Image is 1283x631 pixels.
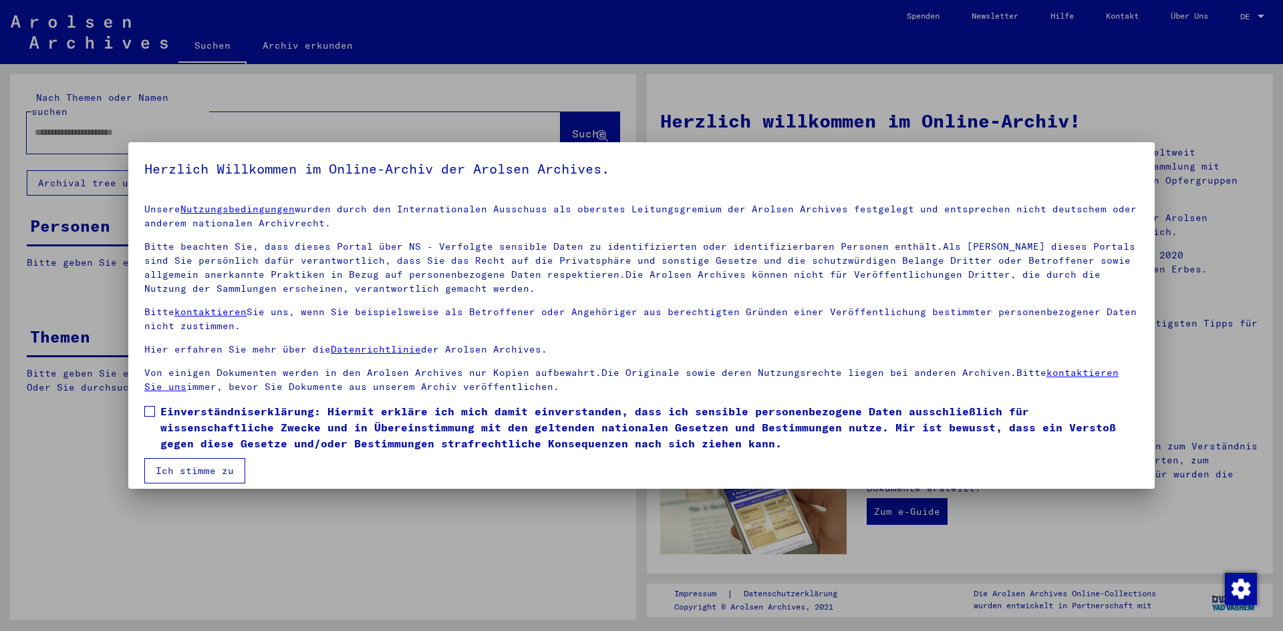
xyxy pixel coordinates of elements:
[144,343,1139,357] p: Hier erfahren Sie mehr über die der Arolsen Archives.
[180,203,295,215] a: Nutzungsbedingungen
[144,458,245,483] button: Ich stimme zu
[144,305,1139,333] p: Bitte Sie uns, wenn Sie beispielsweise als Betroffener oder Angehöriger aus berechtigten Gründen ...
[144,367,1119,393] a: kontaktieren Sie uns
[144,240,1139,296] p: Bitte beachten Sie, dass dieses Portal über NS - Verfolgte sensible Daten zu identifizierten oder...
[1224,572,1256,604] div: Zustimmung ändern
[1225,573,1257,605] img: Zustimmung ändern
[144,158,1139,180] h5: Herzlich Willkommen im Online-Archiv der Arolsen Archives.
[144,202,1139,230] p: Unsere wurden durch den Internationalen Ausschuss als oberstes Leitungsgremium der Arolsen Archiv...
[144,366,1139,394] p: Von einigen Dokumenten werden in den Arolsen Archives nur Kopien aufbewahrt.Die Originale sowie d...
[160,403,1139,451] span: Einverständniserklärung: Hiermit erkläre ich mich damit einverstanden, dass ich sensible personen...
[174,306,247,318] a: kontaktieren
[331,343,421,355] a: Datenrichtlinie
